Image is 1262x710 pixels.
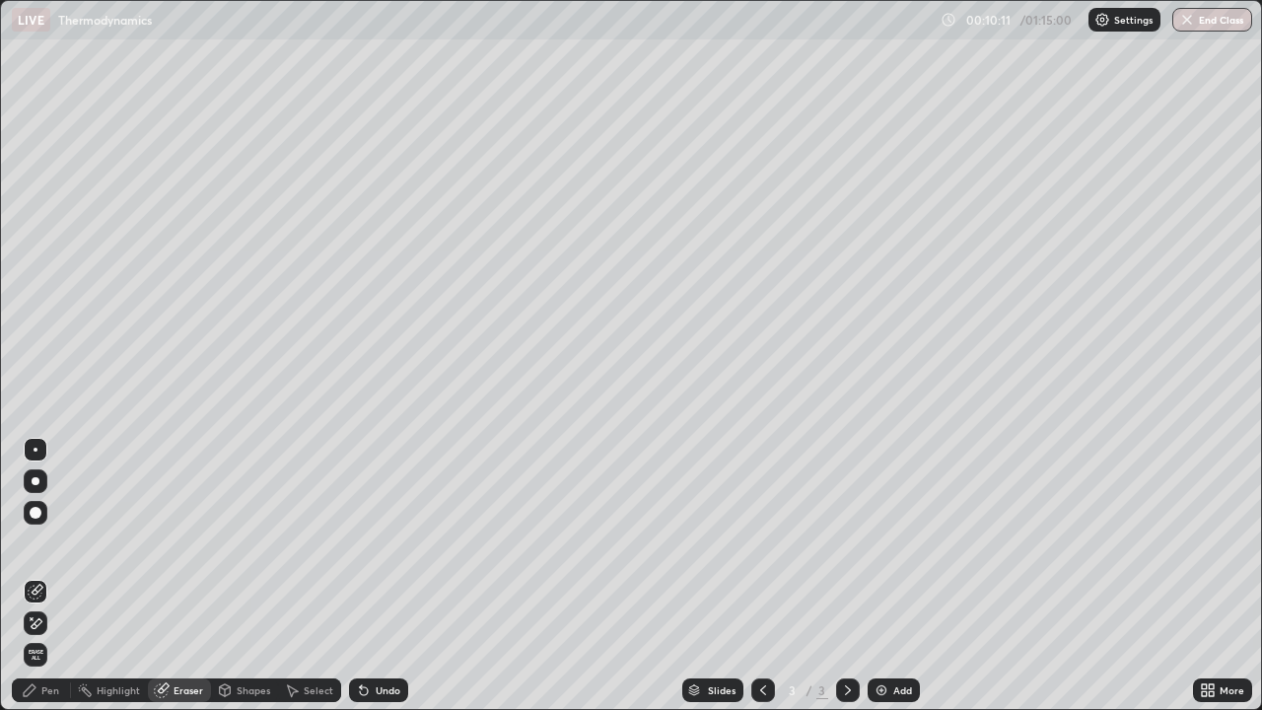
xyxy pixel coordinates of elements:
img: class-settings-icons [1094,12,1110,28]
p: LIVE [18,12,44,28]
div: Pen [41,685,59,695]
div: Select [304,685,333,695]
div: / [806,684,812,696]
div: Add [893,685,912,695]
img: add-slide-button [874,682,889,698]
div: Undo [376,685,400,695]
img: end-class-cross [1179,12,1195,28]
p: Thermodynamics [58,12,152,28]
div: Eraser [174,685,203,695]
div: More [1220,685,1244,695]
div: Slides [708,685,736,695]
span: Erase all [25,649,46,661]
button: End Class [1172,8,1252,32]
div: 3 [816,681,828,699]
p: Settings [1114,15,1153,25]
div: Highlight [97,685,140,695]
div: 3 [783,684,803,696]
div: Shapes [237,685,270,695]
